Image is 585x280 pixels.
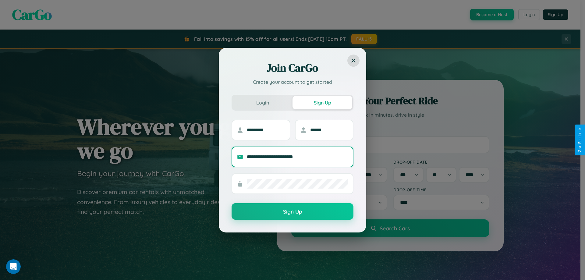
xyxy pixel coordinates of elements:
button: Sign Up [232,203,353,220]
button: Login [233,96,292,109]
p: Create your account to get started [232,78,353,86]
div: Give Feedback [578,128,582,152]
h2: Join CarGo [232,61,353,75]
button: Sign Up [292,96,352,109]
iframe: Intercom live chat [6,259,21,274]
